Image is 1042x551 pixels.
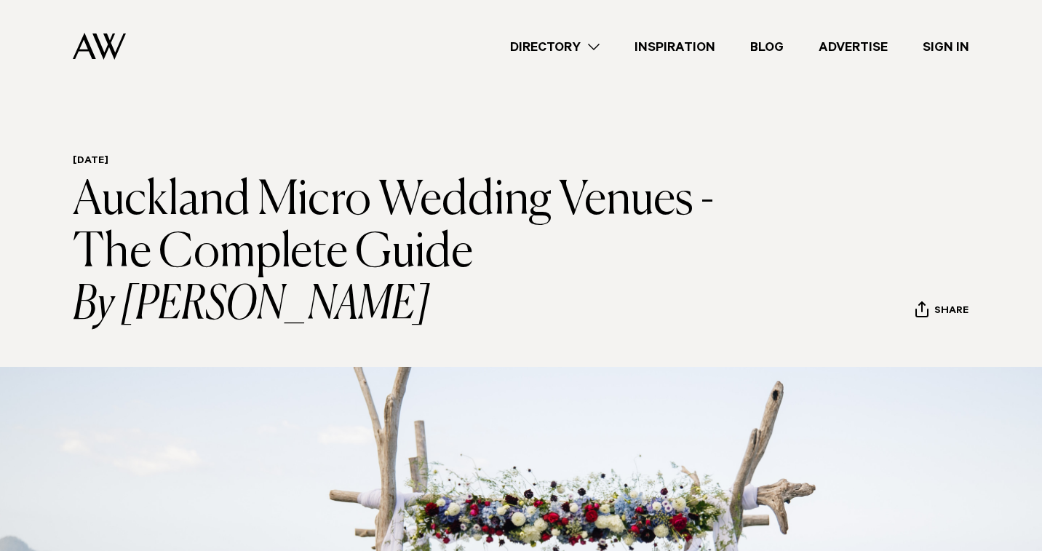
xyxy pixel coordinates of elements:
[801,37,905,57] a: Advertise
[905,37,987,57] a: Sign In
[73,175,746,332] h1: Auckland Micro Wedding Venues - The Complete Guide
[733,37,801,57] a: Blog
[73,155,746,169] h6: [DATE]
[617,37,733,57] a: Inspiration
[73,280,746,332] i: By [PERSON_NAME]
[493,37,617,57] a: Directory
[934,305,969,319] span: Share
[73,33,126,60] img: Auckland Weddings Logo
[915,301,969,322] button: Share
